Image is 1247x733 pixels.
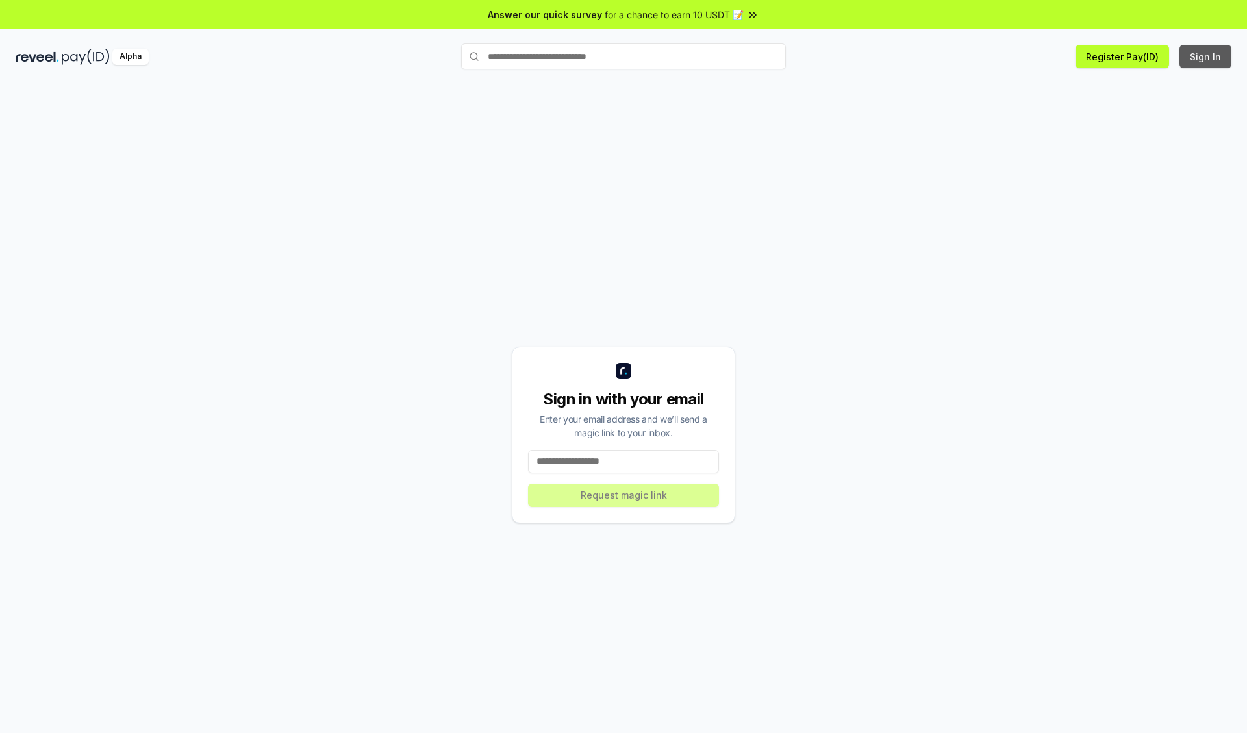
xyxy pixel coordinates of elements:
[605,8,744,21] span: for a chance to earn 10 USDT 📝
[528,412,719,440] div: Enter your email address and we’ll send a magic link to your inbox.
[1179,45,1231,68] button: Sign In
[112,49,149,65] div: Alpha
[488,8,602,21] span: Answer our quick survey
[616,363,631,379] img: logo_small
[16,49,59,65] img: reveel_dark
[528,389,719,410] div: Sign in with your email
[62,49,110,65] img: pay_id
[1076,45,1169,68] button: Register Pay(ID)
